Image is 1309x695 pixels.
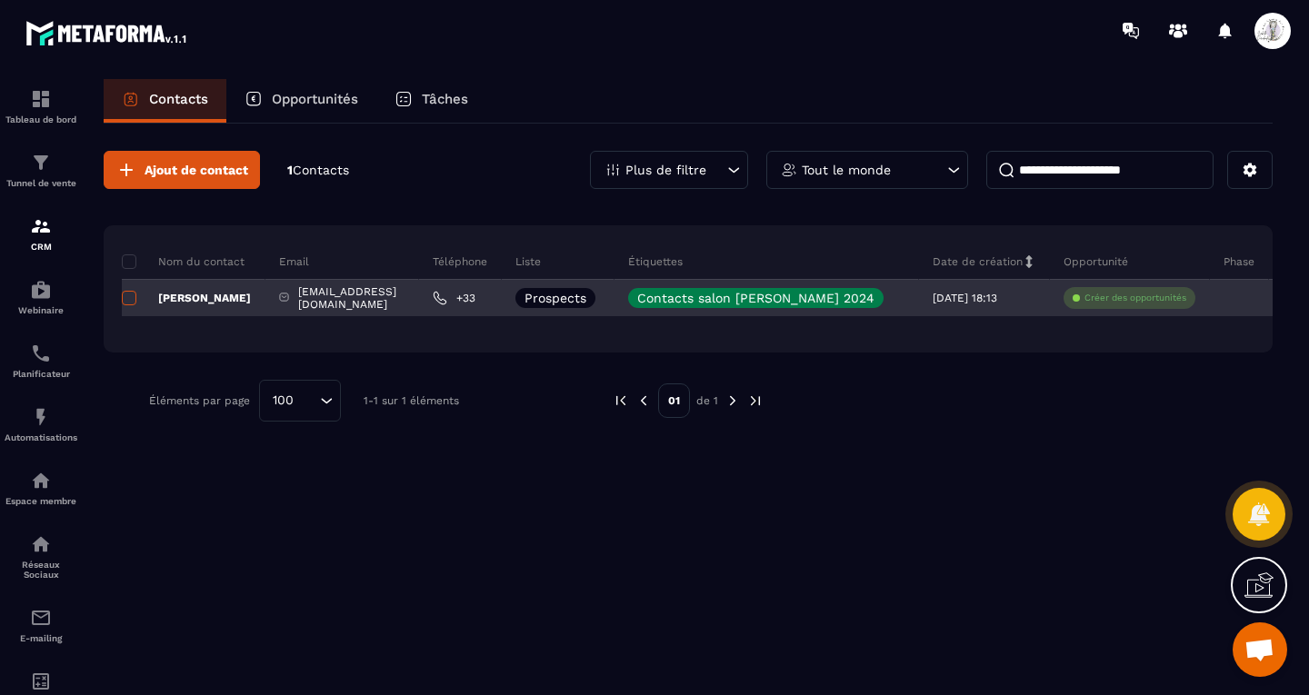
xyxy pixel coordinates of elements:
[364,394,459,407] p: 1-1 sur 1 éléments
[30,406,52,428] img: automations
[279,254,309,269] p: Email
[5,633,77,643] p: E-mailing
[433,254,487,269] p: Téléphone
[30,533,52,555] img: social-network
[5,520,77,593] a: social-networksocial-networkRéseaux Sociaux
[628,254,683,269] p: Étiquettes
[1233,622,1287,677] a: Ouvrir le chat
[287,162,349,179] p: 1
[5,178,77,188] p: Tunnel de vente
[525,292,586,304] p: Prospects
[5,202,77,265] a: formationformationCRM
[5,392,77,456] a: automationsautomationsAutomatisations
[658,383,690,418] p: 01
[422,91,468,107] p: Tâches
[5,369,77,379] p: Planificateur
[5,114,77,124] p: Tableau de bord
[104,79,226,123] a: Contacts
[149,394,250,407] p: Éléments par page
[5,593,77,657] a: emailemailE-mailing
[5,432,77,442] p: Automatisations
[747,392,764,409] img: next
[30,670,52,692] img: accountant
[1224,254,1254,269] p: Phase
[226,79,376,123] a: Opportunités
[724,392,741,409] img: next
[30,279,52,301] img: automations
[5,265,77,329] a: automationsautomationsWebinaire
[30,607,52,629] img: email
[30,343,52,364] img: scheduler
[30,215,52,237] img: formation
[104,151,260,189] button: Ajout de contact
[5,496,77,506] p: Espace membre
[145,161,248,179] span: Ajout de contact
[5,74,77,138] a: formationformationTableau de bord
[5,138,77,202] a: formationformationTunnel de vente
[5,305,77,315] p: Webinaire
[30,88,52,110] img: formation
[433,291,475,305] a: +33
[637,292,874,304] p: Contacts salon [PERSON_NAME] 2024
[933,254,1023,269] p: Date de création
[25,16,189,49] img: logo
[613,392,629,409] img: prev
[1084,292,1186,304] p: Créer des opportunités
[625,164,706,176] p: Plus de filtre
[293,163,349,177] span: Contacts
[1064,254,1128,269] p: Opportunité
[122,254,245,269] p: Nom du contact
[802,164,891,176] p: Tout le monde
[30,470,52,491] img: automations
[30,152,52,174] img: formation
[272,91,358,107] p: Opportunités
[149,91,208,107] p: Contacts
[5,329,77,392] a: schedulerschedulerPlanificateur
[5,456,77,520] a: automationsautomationsEspace membre
[5,242,77,252] p: CRM
[933,292,997,304] p: [DATE] 18:13
[5,560,77,580] p: Réseaux Sociaux
[122,291,251,305] p: [PERSON_NAME]
[376,79,486,123] a: Tâches
[515,254,541,269] p: Liste
[266,391,300,411] span: 100
[635,392,652,409] img: prev
[259,380,341,422] div: Search for option
[300,391,315,411] input: Search for option
[696,393,718,408] p: de 1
